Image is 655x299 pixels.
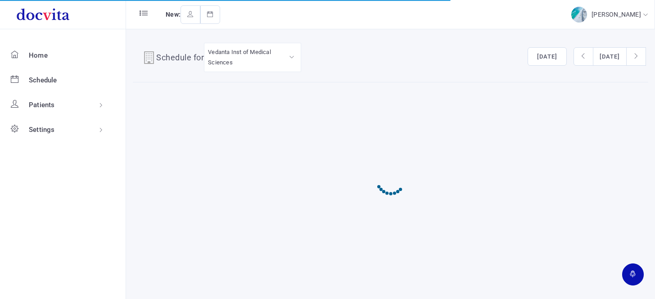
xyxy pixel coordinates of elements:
button: [DATE] [593,47,627,66]
span: [PERSON_NAME] [592,11,643,18]
h4: Schedule for [156,51,204,66]
button: [DATE] [528,47,567,66]
div: Vedanta Inst of Medical Sciences [208,47,297,68]
img: img-2.jpg [571,7,587,23]
span: Patients [29,101,55,109]
span: New: [166,11,181,18]
span: Settings [29,126,55,134]
span: Schedule [29,76,57,84]
span: Home [29,51,48,59]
